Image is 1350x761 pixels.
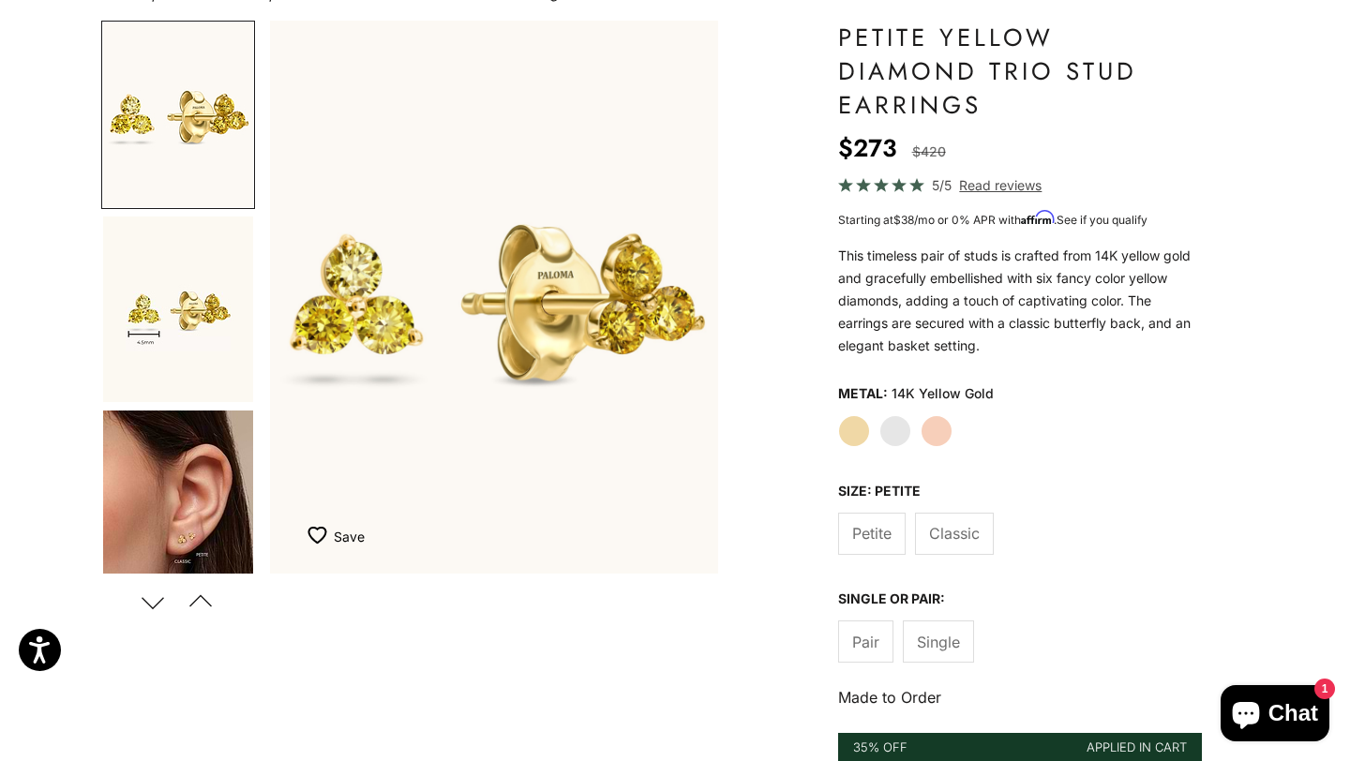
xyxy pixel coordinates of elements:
button: Go to item 1 [101,21,255,209]
img: #YellowGold [103,22,253,207]
h1: Petite Yellow Diamond Trio Stud Earrings [838,21,1202,122]
button: Go to item 5 [101,409,255,598]
button: Go to item 2 [101,215,255,404]
span: Affirm [1021,211,1054,225]
span: Pair [852,630,879,654]
inbox-online-store-chat: Shopify online store chat [1215,685,1335,746]
sale-price: $273 [838,129,897,167]
img: #YellowGold #RoseGold #WhiteGold [103,410,253,596]
compare-at-price: $420 [912,141,946,163]
legend: Single or Pair: [838,585,945,613]
span: 5/5 [932,174,952,196]
p: Made to Order [838,685,1202,709]
span: Petite [852,521,892,545]
span: Starting at /mo or 0% APR with . [838,213,1147,227]
div: 35% Off [853,738,907,757]
span: Read reviews [959,174,1042,196]
img: wishlist [307,526,334,545]
p: This timeless pair of studs is crafted from 14K yellow gold and gracefully embellished with six f... [838,245,1202,357]
div: Item 1 of 18 [270,21,718,574]
button: Add to Wishlist [307,517,365,555]
a: 5/5 Read reviews [838,174,1202,196]
img: #YellowGold [270,21,718,574]
legend: Size: petite [838,477,921,505]
span: Single [917,630,960,654]
div: Applied in cart [1087,738,1187,757]
img: #YellowGold [103,216,253,402]
a: See if you qualify - Learn more about Affirm Financing (opens in modal) [1057,213,1147,227]
span: $38 [893,213,914,227]
span: Classic [929,521,980,545]
legend: Metal: [838,380,888,408]
variant-option-value: 14K Yellow Gold [892,380,994,408]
